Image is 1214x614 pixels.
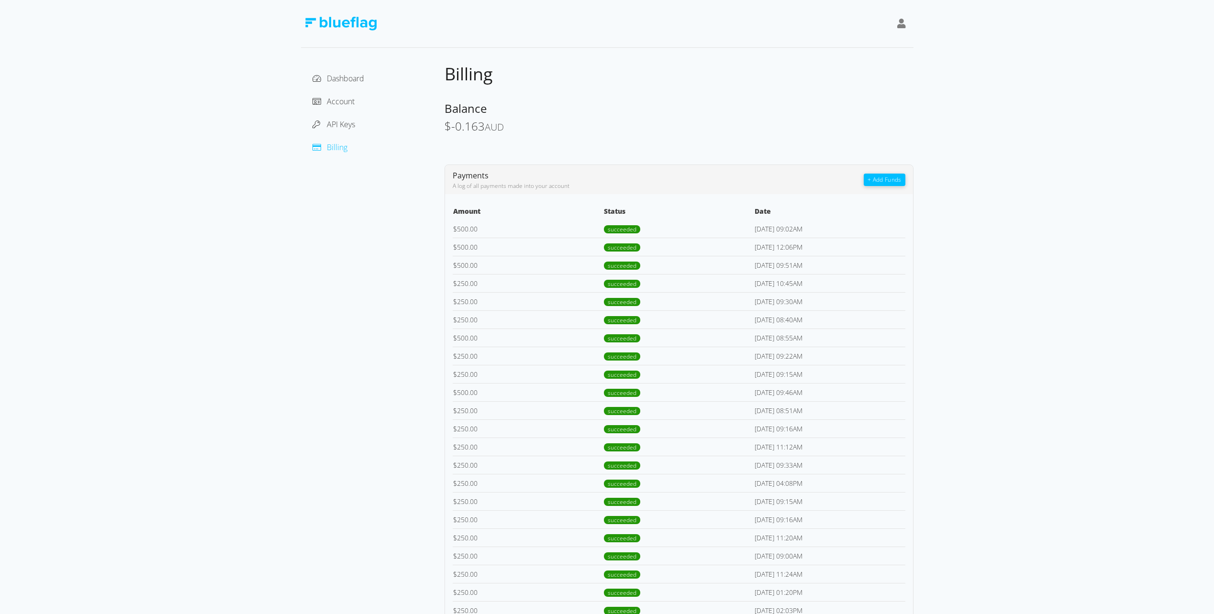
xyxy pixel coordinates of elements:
td: [DATE] 11:12AM [754,438,905,456]
span: -0.163 [451,118,485,134]
span: $ [453,224,457,233]
span: succeeded [604,334,640,342]
td: [DATE] 09:00AM [754,547,905,565]
td: 500.00 [453,256,603,274]
span: succeeded [604,570,640,579]
span: succeeded [604,480,640,488]
td: [DATE] 09:15AM [754,492,905,510]
td: 250.00 [453,456,603,474]
td: [DATE] 08:55AM [754,329,905,347]
td: 500.00 [453,383,603,401]
span: $ [453,315,457,324]
td: [DATE] 11:20AM [754,528,905,547]
span: succeeded [604,352,640,361]
td: 250.00 [453,419,603,438]
span: $ [453,515,457,524]
span: succeeded [604,552,640,560]
span: Balance [445,100,487,116]
td: [DATE] 08:51AM [754,401,905,419]
a: Billing [312,142,347,153]
td: [DATE] 09:30AM [754,292,905,310]
td: 250.00 [453,547,603,565]
span: succeeded [604,534,640,542]
td: 250.00 [453,510,603,528]
span: succeeded [604,280,640,288]
button: + Add Funds [864,174,905,186]
span: succeeded [604,316,640,324]
span: Dashboard [327,73,364,84]
th: Amount [453,206,603,220]
span: API Keys [327,119,355,130]
span: AUD [485,121,504,133]
td: [DATE] 09:16AM [754,419,905,438]
td: [DATE] 12:06PM [754,238,905,256]
a: Dashboard [312,73,364,84]
td: 250.00 [453,565,603,583]
td: [DATE] 01:20PM [754,583,905,601]
span: $ [453,406,457,415]
td: 250.00 [453,292,603,310]
span: succeeded [604,589,640,597]
td: [DATE] 09:33AM [754,456,905,474]
img: Blue Flag Logo [305,17,377,31]
td: 250.00 [453,347,603,365]
span: $ [453,570,457,579]
span: Payments [453,170,489,181]
td: [DATE] 09:02AM [754,220,905,238]
td: [DATE] 09:15AM [754,365,905,383]
td: 250.00 [453,401,603,419]
span: $ [453,297,457,306]
a: Account [312,96,355,107]
span: succeeded [604,225,640,233]
span: Billing [327,142,347,153]
td: [DATE] 11:24AM [754,565,905,583]
span: succeeded [604,389,640,397]
td: 250.00 [453,528,603,547]
span: Billing [445,62,493,86]
span: $ [453,551,457,560]
td: [DATE] 09:22AM [754,347,905,365]
span: $ [453,333,457,342]
span: succeeded [604,262,640,270]
span: $ [453,351,457,361]
span: succeeded [604,407,640,415]
span: succeeded [604,425,640,433]
span: succeeded [604,498,640,506]
th: Status [603,206,754,220]
span: succeeded [604,298,640,306]
span: $ [453,533,457,542]
td: [DATE] 10:45AM [754,274,905,292]
td: [DATE] 09:16AM [754,510,905,528]
span: Account [327,96,355,107]
div: A log of all payments made into your account [453,182,864,190]
span: $ [453,479,457,488]
span: $ [453,424,457,433]
span: $ [453,460,457,470]
span: succeeded [604,243,640,252]
td: [DATE] 09:51AM [754,256,905,274]
span: succeeded [604,516,640,524]
td: [DATE] 04:08PM [754,474,905,492]
td: 500.00 [453,238,603,256]
span: succeeded [604,371,640,379]
td: 250.00 [453,474,603,492]
td: 250.00 [453,274,603,292]
td: 250.00 [453,365,603,383]
td: 500.00 [453,220,603,238]
span: succeeded [604,443,640,451]
td: 250.00 [453,492,603,510]
span: $ [445,118,451,134]
td: 250.00 [453,310,603,329]
span: $ [453,497,457,506]
th: Date [754,206,905,220]
td: 500.00 [453,329,603,347]
td: [DATE] 09:46AM [754,383,905,401]
span: $ [453,388,457,397]
td: 250.00 [453,583,603,601]
a: API Keys [312,119,355,130]
span: succeeded [604,461,640,470]
span: $ [453,242,457,252]
span: $ [453,588,457,597]
td: 250.00 [453,438,603,456]
td: [DATE] 08:40AM [754,310,905,329]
